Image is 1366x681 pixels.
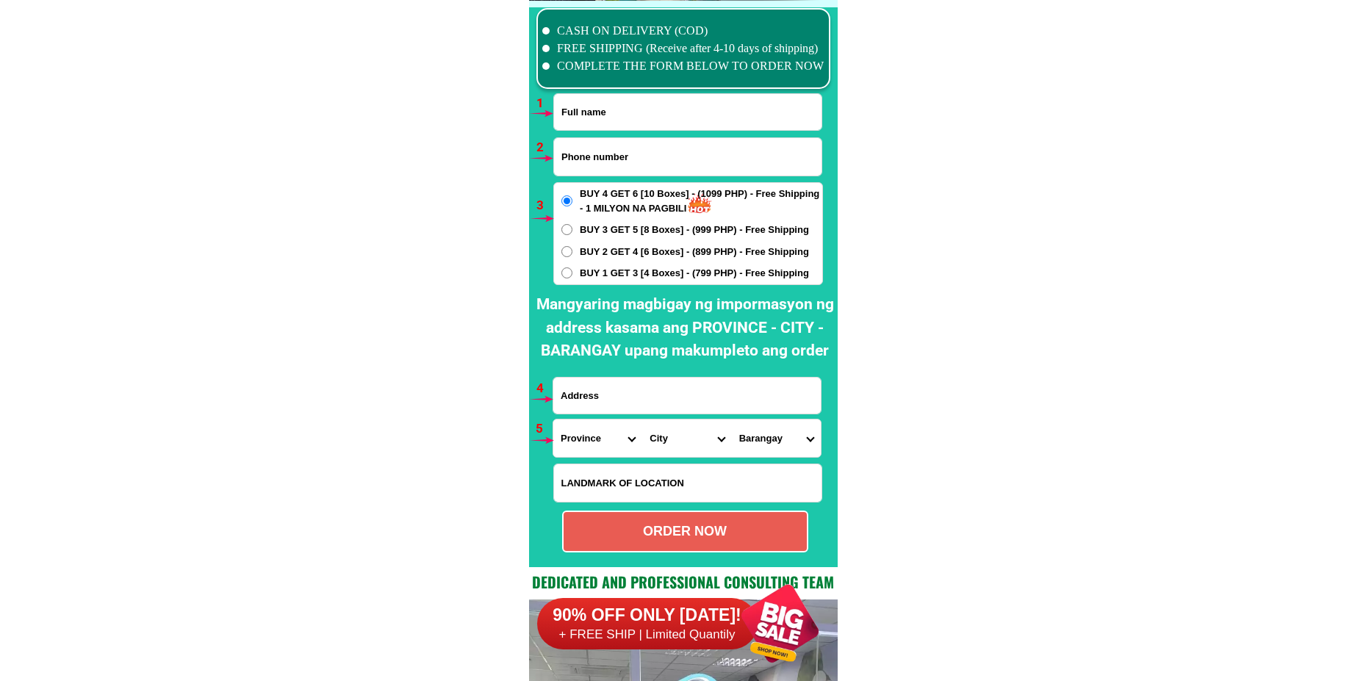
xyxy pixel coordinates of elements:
[537,605,758,627] h6: 90% OFF ONLY [DATE]!
[561,246,572,257] input: BUY 2 GET 4 [6 Boxes] - (899 PHP) - Free Shipping
[554,138,822,176] input: Input phone_number
[537,627,758,643] h6: + FREE SHIP | Limited Quantily
[732,419,821,457] select: Select commune
[542,40,824,57] li: FREE SHIPPING (Receive after 4-10 days of shipping)
[554,464,822,502] input: Input LANDMARKOFLOCATION
[533,293,838,363] h2: Mangyaring magbigay ng impormasyon ng address kasama ang PROVINCE - CITY - BARANGAY upang makumpl...
[564,522,807,541] div: ORDER NOW
[536,379,553,398] h6: 4
[580,187,822,215] span: BUY 4 GET 6 [10 Boxes] - (1099 PHP) - Free Shipping - 1 MILYON NA PAGBILI
[554,94,822,130] input: Input full_name
[561,224,572,235] input: BUY 3 GET 5 [8 Boxes] - (999 PHP) - Free Shipping
[536,419,553,439] h6: 5
[536,94,553,113] h6: 1
[580,223,809,237] span: BUY 3 GET 5 [8 Boxes] - (999 PHP) - Free Shipping
[642,419,731,457] select: Select district
[529,571,838,593] h2: Dedicated and professional consulting team
[561,267,572,278] input: BUY 1 GET 3 [4 Boxes] - (799 PHP) - Free Shipping
[580,266,809,281] span: BUY 1 GET 3 [4 Boxes] - (799 PHP) - Free Shipping
[542,22,824,40] li: CASH ON DELIVERY (COD)
[536,138,553,157] h6: 2
[553,419,642,457] select: Select province
[553,378,821,414] input: Input address
[542,57,824,75] li: COMPLETE THE FORM BELOW TO ORDER NOW
[536,196,553,215] h6: 3
[580,245,809,259] span: BUY 2 GET 4 [6 Boxes] - (899 PHP) - Free Shipping
[561,195,572,206] input: BUY 4 GET 6 [10 Boxes] - (1099 PHP) - Free Shipping - 1 MILYON NA PAGBILI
